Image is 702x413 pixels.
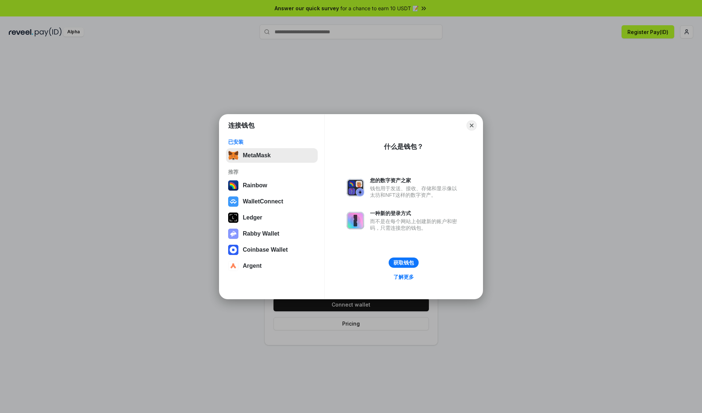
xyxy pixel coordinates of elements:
[243,152,271,159] div: MetaMask
[467,120,477,131] button: Close
[228,261,238,271] img: svg+xml,%3Csvg%20width%3D%2228%22%20height%3D%2228%22%20viewBox%3D%220%200%2028%2028%22%20fill%3D...
[228,229,238,239] img: svg+xml,%3Csvg%20xmlns%3D%22http%3A%2F%2Fwww.w3.org%2F2000%2Fsvg%22%20fill%3D%22none%22%20viewBox...
[243,263,262,269] div: Argent
[243,182,267,189] div: Rainbow
[347,212,364,229] img: svg+xml,%3Csvg%20xmlns%3D%22http%3A%2F%2Fwww.w3.org%2F2000%2Fsvg%22%20fill%3D%22none%22%20viewBox...
[370,185,461,198] div: 钱包用于发送、接收、存储和显示像以太坊和NFT这样的数字资产。
[243,198,283,205] div: WalletConnect
[226,148,318,163] button: MetaMask
[243,247,288,253] div: Coinbase Wallet
[226,178,318,193] button: Rainbow
[370,210,461,217] div: 一种新的登录方式
[226,226,318,241] button: Rabby Wallet
[228,139,316,145] div: 已安装
[228,150,238,161] img: svg+xml,%3Csvg%20fill%3D%22none%22%20height%3D%2233%22%20viewBox%3D%220%200%2035%2033%22%20width%...
[243,230,279,237] div: Rabby Wallet
[228,121,254,130] h1: 连接钱包
[228,213,238,223] img: svg+xml,%3Csvg%20xmlns%3D%22http%3A%2F%2Fwww.w3.org%2F2000%2Fsvg%22%20width%3D%2228%22%20height%3...
[226,210,318,225] button: Ledger
[393,259,414,266] div: 获取钱包
[226,243,318,257] button: Coinbase Wallet
[389,258,419,268] button: 获取钱包
[228,180,238,191] img: svg+xml,%3Csvg%20width%3D%22120%22%20height%3D%22120%22%20viewBox%3D%220%200%20120%20120%22%20fil...
[243,214,262,221] div: Ledger
[393,274,414,280] div: 了解更多
[347,179,364,196] img: svg+xml,%3Csvg%20xmlns%3D%22http%3A%2F%2Fwww.w3.org%2F2000%2Fsvg%22%20fill%3D%22none%22%20viewBox...
[389,272,418,282] a: 了解更多
[226,194,318,209] button: WalletConnect
[226,259,318,273] button: Argent
[370,218,461,231] div: 而不是在每个网站上创建新的账户和密码，只需连接您的钱包。
[370,177,461,184] div: 您的数字资产之家
[228,169,316,175] div: 推荐
[384,142,423,151] div: 什么是钱包？
[228,196,238,207] img: svg+xml,%3Csvg%20width%3D%2228%22%20height%3D%2228%22%20viewBox%3D%220%200%2028%2028%22%20fill%3D...
[228,245,238,255] img: svg+xml,%3Csvg%20width%3D%2228%22%20height%3D%2228%22%20viewBox%3D%220%200%2028%2028%22%20fill%3D...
